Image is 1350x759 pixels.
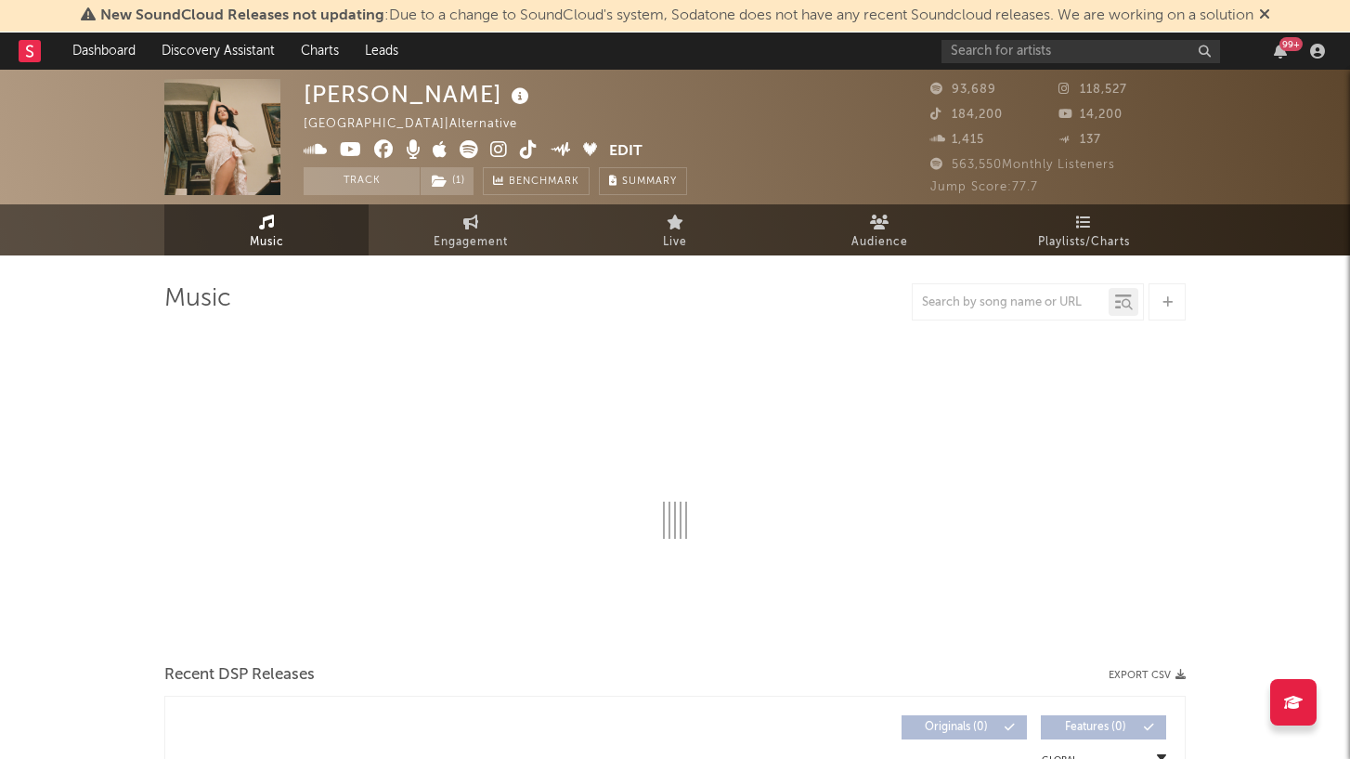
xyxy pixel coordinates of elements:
span: Features ( 0 ) [1053,722,1138,733]
span: Jump Score: 77.7 [930,181,1038,193]
a: Leads [352,33,411,70]
span: Originals ( 0 ) [914,722,999,733]
span: Dismiss [1259,8,1270,23]
span: 184,200 [930,109,1003,121]
a: Discovery Assistant [149,33,288,70]
span: Music [250,231,284,254]
span: 93,689 [930,84,996,96]
span: Engagement [434,231,508,254]
a: Dashboard [59,33,149,70]
span: Benchmark [509,171,579,193]
button: Track [304,167,420,195]
span: Summary [622,177,677,187]
a: Charts [288,33,352,70]
a: Audience [777,204,981,255]
span: Recent DSP Releases [164,664,315,687]
a: Live [573,204,777,255]
div: 99 + [1279,37,1303,51]
div: [GEOGRAPHIC_DATA] | Alternative [304,113,539,136]
input: Search by song name or URL [913,295,1109,310]
button: Originals(0) [902,715,1027,739]
span: 1,415 [930,134,984,146]
a: Music [164,204,369,255]
button: Summary [599,167,687,195]
button: 99+ [1274,44,1287,59]
a: Benchmark [483,167,590,195]
span: 14,200 [1058,109,1123,121]
span: Live [663,231,687,254]
a: Playlists/Charts [981,204,1186,255]
span: Audience [851,231,908,254]
button: (1) [421,167,474,195]
span: Playlists/Charts [1038,231,1130,254]
span: 563,550 Monthly Listeners [930,159,1115,171]
button: Edit [609,140,643,164]
span: 137 [1058,134,1101,146]
button: Features(0) [1041,715,1166,739]
span: : Due to a change to SoundCloud's system, Sodatone does not have any recent Soundcloud releases. ... [100,8,1253,23]
div: [PERSON_NAME] [304,79,534,110]
input: Search for artists [941,40,1220,63]
a: Engagement [369,204,573,255]
span: 118,527 [1058,84,1127,96]
span: ( 1 ) [420,167,474,195]
span: New SoundCloud Releases not updating [100,8,384,23]
button: Export CSV [1109,670,1186,681]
